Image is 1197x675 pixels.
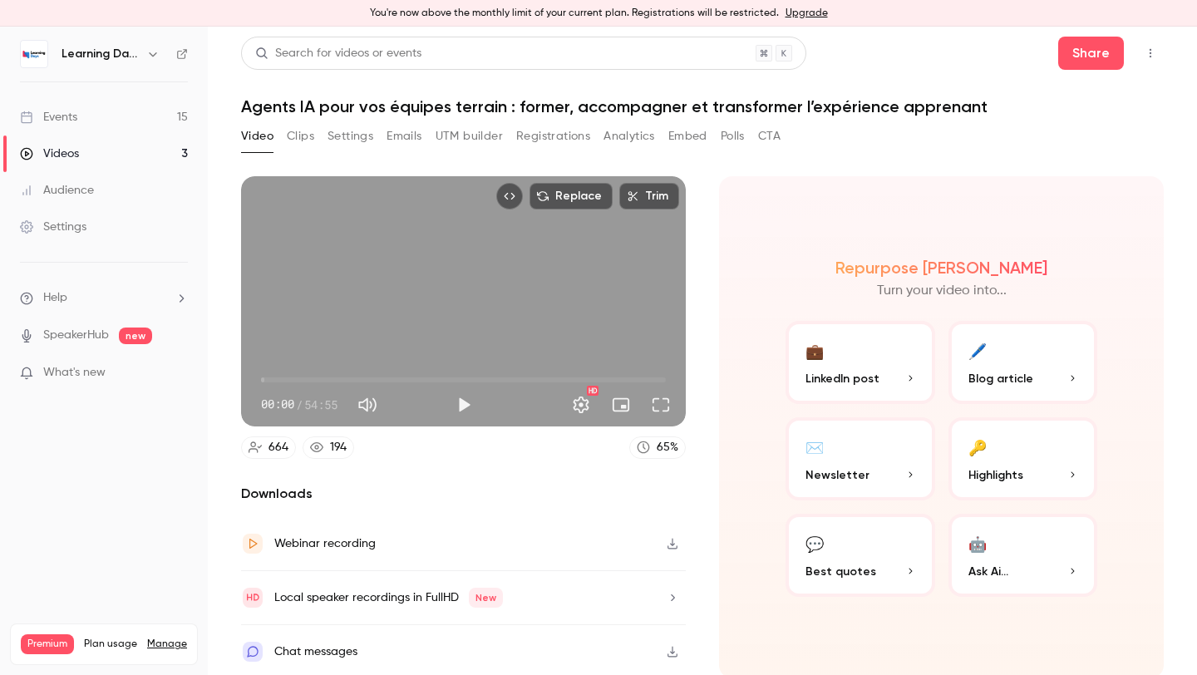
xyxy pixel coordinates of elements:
div: 💼 [805,337,824,363]
button: 🖊️Blog article [948,321,1098,404]
div: 💬 [805,530,824,556]
span: New [469,588,503,608]
h2: Repurpose [PERSON_NAME] [835,258,1047,278]
a: SpeakerHub [43,327,109,344]
button: Embed [668,123,707,150]
span: / [296,396,303,413]
button: Video [241,123,273,150]
span: new [119,328,152,344]
div: Events [20,109,77,126]
span: Help [43,289,67,307]
button: Analytics [603,123,655,150]
button: Turn on miniplayer [604,388,638,421]
span: Blog article [968,370,1033,387]
a: 664 [241,436,296,459]
button: Mute [351,388,384,421]
button: UTM builder [436,123,503,150]
div: 65 % [657,439,678,456]
button: 💬Best quotes [786,514,935,597]
button: Registrations [516,123,590,150]
button: ✉️Newsletter [786,417,935,500]
span: Best quotes [805,563,876,580]
span: What's new [43,364,106,382]
div: Local speaker recordings in FullHD [274,588,503,608]
button: Full screen [644,388,677,421]
iframe: Noticeable Trigger [168,366,188,381]
img: Learning Days [21,41,47,67]
button: 💼LinkedIn post [786,321,935,404]
span: Highlights [968,466,1023,484]
a: 65% [629,436,686,459]
div: 664 [268,439,288,456]
button: Polls [721,123,745,150]
span: Plan usage [84,638,137,651]
span: Ask Ai... [968,563,1008,580]
button: Emails [387,123,421,150]
h1: Agents IA pour vos équipes terrain : former, accompagner et transformer l’expérience apprenant [241,96,1164,116]
div: 🤖 [968,530,987,556]
button: Top Bar Actions [1137,40,1164,67]
div: HD [587,386,598,396]
button: Trim [619,183,679,209]
a: Upgrade [786,7,828,20]
div: 🖊️ [968,337,987,363]
div: Settings [20,219,86,235]
li: help-dropdown-opener [20,289,188,307]
button: Settings [328,123,373,150]
div: Chat messages [274,642,357,662]
div: Audience [20,182,94,199]
button: 🤖Ask Ai... [948,514,1098,597]
button: Embed video [496,183,523,209]
h2: Downloads [241,484,686,504]
div: Webinar recording [274,534,376,554]
span: LinkedIn post [805,370,879,387]
span: Premium [21,634,74,654]
button: Play [447,388,480,421]
div: 00:00 [261,396,337,413]
div: 194 [330,439,347,456]
div: Search for videos or events [255,45,421,62]
button: CTA [758,123,781,150]
span: 54:55 [304,396,337,413]
button: 🔑Highlights [948,417,1098,500]
p: Turn your video into... [877,281,1007,301]
div: 🔑 [968,434,987,460]
div: Videos [20,145,79,162]
a: 194 [303,436,354,459]
h6: Learning Days [62,46,140,62]
button: Share [1058,37,1124,70]
button: Settings [564,388,598,421]
span: Newsletter [805,466,869,484]
div: ✉️ [805,434,824,460]
button: Clips [287,123,314,150]
a: Manage [147,638,187,651]
span: 00:00 [261,396,294,413]
button: Replace [530,183,613,209]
